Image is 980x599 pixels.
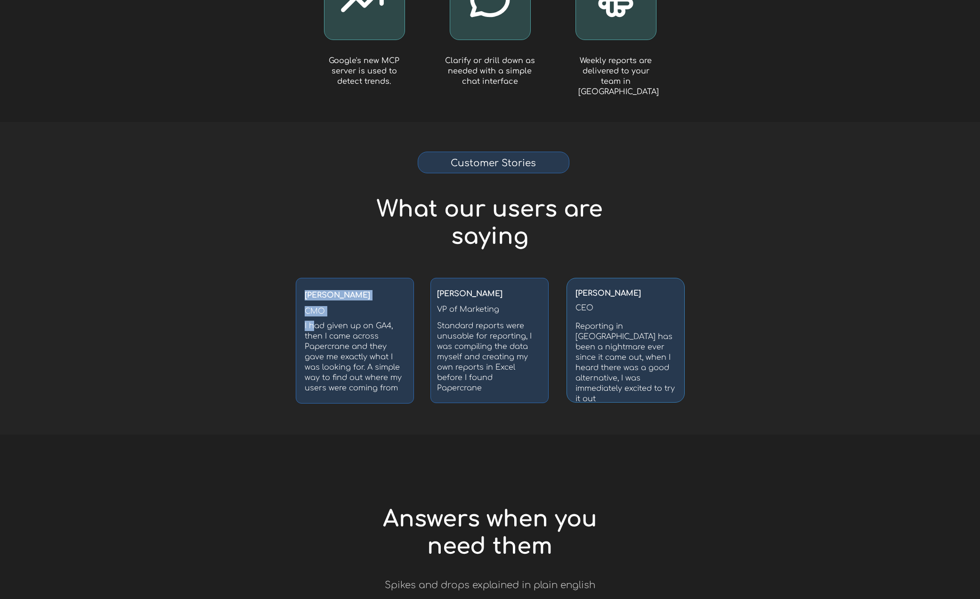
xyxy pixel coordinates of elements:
[451,158,536,169] span: Customer Stories
[385,580,595,591] span: Spikes and drops explained in plain english
[305,291,370,299] span: [PERSON_NAME]
[383,507,597,559] span: Answers when you need them
[575,304,593,312] span: CEO
[437,305,499,314] span: VP of Marketing
[575,322,675,403] span: Reporting in [GEOGRAPHIC_DATA] has been a nightmare ever since it came out, when I heard there wa...
[437,290,502,298] strong: [PERSON_NAME]
[437,322,532,392] span: Standard reports were unusable for reporting, I was compiling the data myself and creating my own...
[578,57,659,96] span: Weekly reports are delivered to your team in [GEOGRAPHIC_DATA]
[329,57,399,86] span: Google's new MCP server is used to detect trends.
[575,289,641,298] span: [PERSON_NAME]
[377,197,603,249] span: What our users are saying
[305,322,402,392] span: I had given up on GA4, then I came across Papercrane and they gave me exactly what I was looking ...
[305,307,325,316] span: CMO
[445,57,535,86] span: Clarify or drill down as needed with a simple chat interface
